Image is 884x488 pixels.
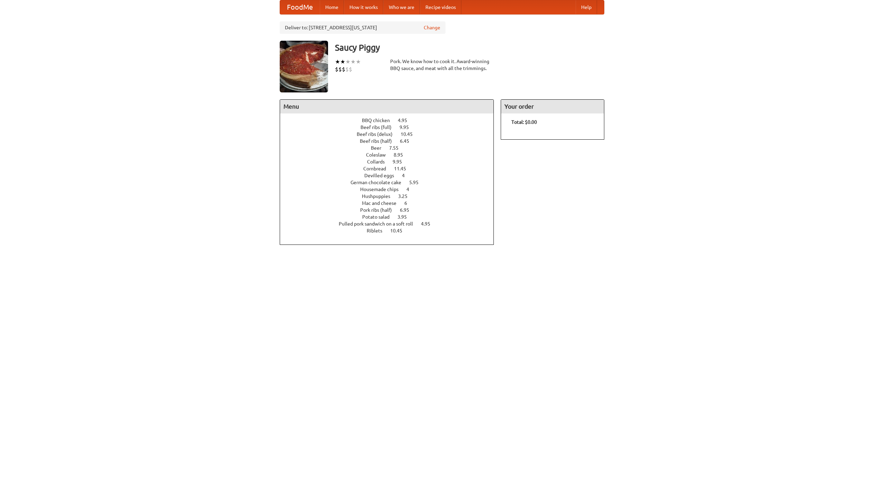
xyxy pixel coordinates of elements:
span: 3.95 [397,214,414,220]
span: Devilled eggs [364,173,401,178]
span: 4.95 [421,221,437,227]
span: 4 [406,187,416,192]
li: ★ [356,58,361,66]
span: 6 [404,200,414,206]
li: ★ [350,58,356,66]
span: Collards [367,159,392,165]
li: ★ [335,58,340,66]
span: 11.45 [394,166,413,171]
span: 9.95 [393,159,409,165]
b: Total: $0.00 [511,119,537,125]
a: How it works [344,0,383,14]
div: Pork. We know how to cook it. Award-winning BBQ sauce, and meat with all the trimmings. [390,58,494,72]
div: Deliver to: [STREET_ADDRESS][US_STATE] [280,21,445,34]
a: Help [576,0,597,14]
span: 4 [402,173,412,178]
li: ★ [340,58,345,66]
span: Riblets [367,228,389,233]
span: Pork ribs (half) [360,207,399,213]
li: $ [335,66,338,73]
li: ★ [345,58,350,66]
span: 3.25 [398,193,414,199]
a: Home [320,0,344,14]
a: Collards 9.95 [367,159,415,165]
a: Beer 7.55 [371,145,411,151]
a: Riblets 10.45 [367,228,415,233]
li: $ [342,66,345,73]
h4: Menu [280,100,493,113]
h4: Your order [501,100,604,113]
a: Who we are [383,0,420,14]
a: Cornbread 11.45 [363,166,419,171]
a: Beef ribs (full) 9.95 [361,125,422,130]
span: 10.45 [401,131,420,137]
span: Pulled pork sandwich on a soft roll [339,221,420,227]
span: Beer [371,145,388,151]
a: Hushpuppies 3.25 [362,193,420,199]
span: Housemade chips [360,187,405,192]
a: Housemade chips 4 [360,187,422,192]
a: Beef ribs (delux) 10.45 [357,131,425,137]
a: Pork ribs (half) 6.95 [360,207,422,213]
a: Beef ribs (half) 6.45 [360,138,422,144]
a: Potato salad 3.95 [362,214,420,220]
li: $ [338,66,342,73]
img: angular.jpg [280,41,328,92]
a: Pulled pork sandwich on a soft roll 4.95 [339,221,443,227]
a: Coleslaw 8.95 [366,152,416,158]
span: 6.45 [400,138,416,144]
a: Devilled eggs 4 [364,173,417,178]
span: BBQ chicken [362,118,397,123]
h3: Saucy Piggy [335,41,604,54]
span: German chocolate cake [350,180,408,185]
span: 4.95 [398,118,414,123]
span: 6.95 [400,207,416,213]
span: 9.95 [400,125,416,130]
span: Beef ribs (delux) [357,131,400,137]
span: Beef ribs (full) [361,125,398,130]
a: BBQ chicken 4.95 [362,118,420,123]
span: Mac and cheese [362,200,403,206]
li: $ [345,66,349,73]
span: Potato salad [362,214,396,220]
span: 8.95 [394,152,410,158]
a: Mac and cheese 6 [362,200,420,206]
a: Change [424,24,440,31]
li: $ [349,66,352,73]
a: German chocolate cake 5.95 [350,180,431,185]
span: Coleslaw [366,152,393,158]
a: Recipe videos [420,0,461,14]
span: Beef ribs (half) [360,138,399,144]
span: 5.95 [409,180,425,185]
span: Cornbread [363,166,393,171]
span: 7.55 [389,145,405,151]
a: FoodMe [280,0,320,14]
span: Hushpuppies [362,193,397,199]
span: 10.45 [390,228,409,233]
